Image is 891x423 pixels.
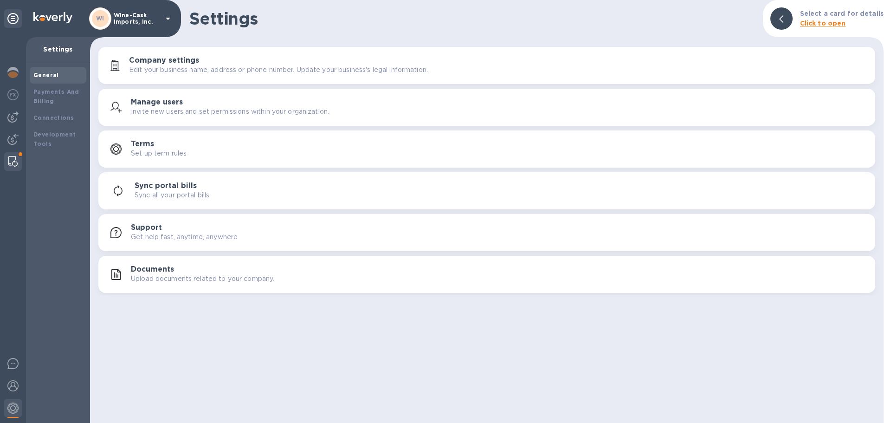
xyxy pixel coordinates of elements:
p: Settings [33,45,83,54]
img: Foreign exchange [7,89,19,100]
p: Edit your business name, address or phone number. Update your business's legal information. [129,65,428,75]
b: Payments And Billing [33,88,79,104]
h3: Terms [131,140,154,149]
h3: Company settings [129,56,199,65]
button: SupportGet help fast, anytime, anywhere [98,214,875,251]
h3: Support [131,223,162,232]
button: DocumentsUpload documents related to your company. [98,256,875,293]
b: WI [96,15,104,22]
button: Sync portal billsSync all your portal bills [98,172,875,209]
p: Invite new users and set permissions within your organization. [131,107,329,117]
button: Manage usersInvite new users and set permissions within your organization. [98,89,875,126]
button: Company settingsEdit your business name, address or phone number. Update your business's legal in... [98,47,875,84]
img: Logo [33,12,72,23]
b: Development Tools [33,131,76,147]
h3: Sync portal bills [135,182,197,190]
div: Unpin categories [4,9,22,28]
h1: Settings [189,9,755,28]
h3: Manage users [131,98,183,107]
b: General [33,72,59,78]
b: Select a card for details [800,10,884,17]
div: Chat Widget [683,50,891,423]
p: Sync all your portal bills [135,190,209,200]
p: Set up term rules [131,149,187,158]
h3: Documents [131,265,174,274]
b: Click to open [800,20,846,27]
p: Upload documents related to your company. [131,274,274,284]
p: Get help fast, anytime, anywhere [131,232,238,242]
p: Wine-Cask Imports, Inc. [114,12,160,25]
iframe: To enrich screen reader interactions, please activate Accessibility in Grammarly extension settings [683,50,891,423]
b: Connections [33,114,74,121]
button: TermsSet up term rules [98,130,875,168]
